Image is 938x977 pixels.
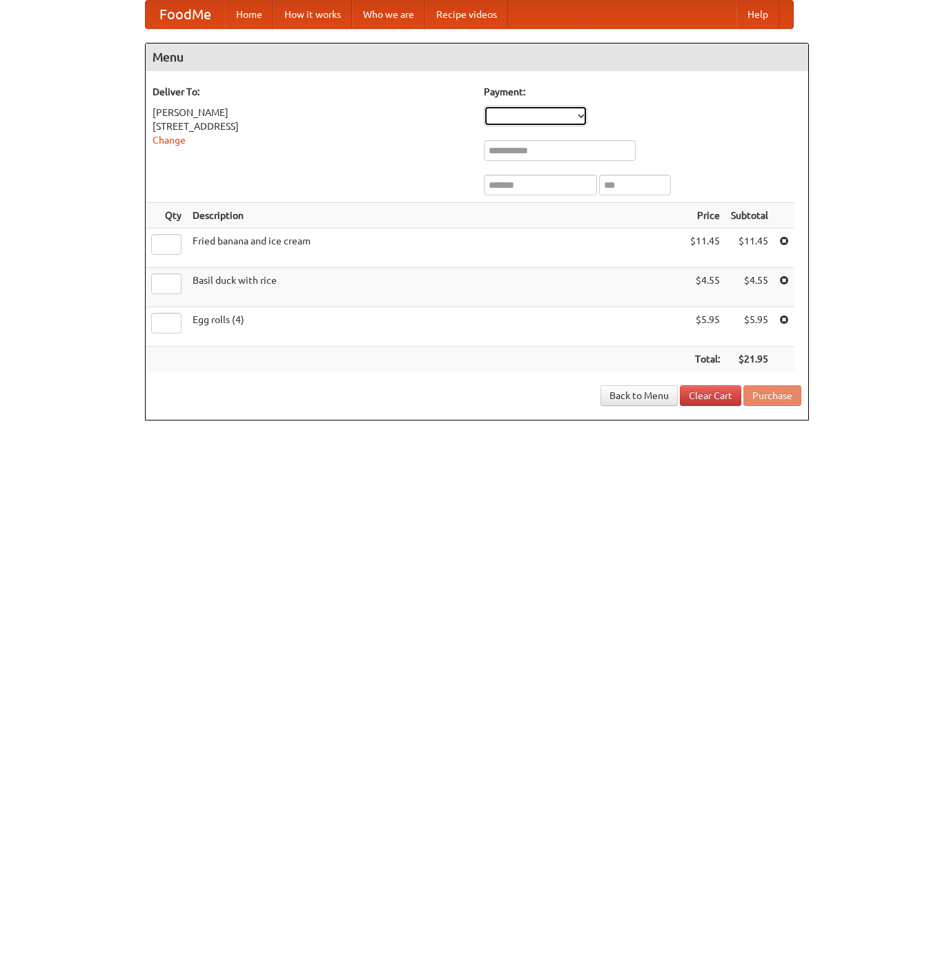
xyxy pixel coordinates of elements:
[725,268,774,307] td: $4.55
[484,85,801,99] h5: Payment:
[685,268,725,307] td: $4.55
[153,119,470,133] div: [STREET_ADDRESS]
[187,203,685,229] th: Description
[225,1,273,28] a: Home
[680,385,741,406] a: Clear Cart
[352,1,425,28] a: Who we are
[725,347,774,372] th: $21.95
[685,307,725,347] td: $5.95
[685,229,725,268] td: $11.45
[153,85,470,99] h5: Deliver To:
[743,385,801,406] button: Purchase
[425,1,508,28] a: Recipe videos
[153,135,186,146] a: Change
[187,307,685,347] td: Egg rolls (4)
[736,1,779,28] a: Help
[187,229,685,268] td: Fried banana and ice cream
[146,1,225,28] a: FoodMe
[153,106,470,119] div: [PERSON_NAME]
[725,307,774,347] td: $5.95
[146,43,808,71] h4: Menu
[725,203,774,229] th: Subtotal
[273,1,352,28] a: How it works
[685,203,725,229] th: Price
[187,268,685,307] td: Basil duck with rice
[146,203,187,229] th: Qty
[600,385,678,406] a: Back to Menu
[685,347,725,372] th: Total:
[725,229,774,268] td: $11.45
